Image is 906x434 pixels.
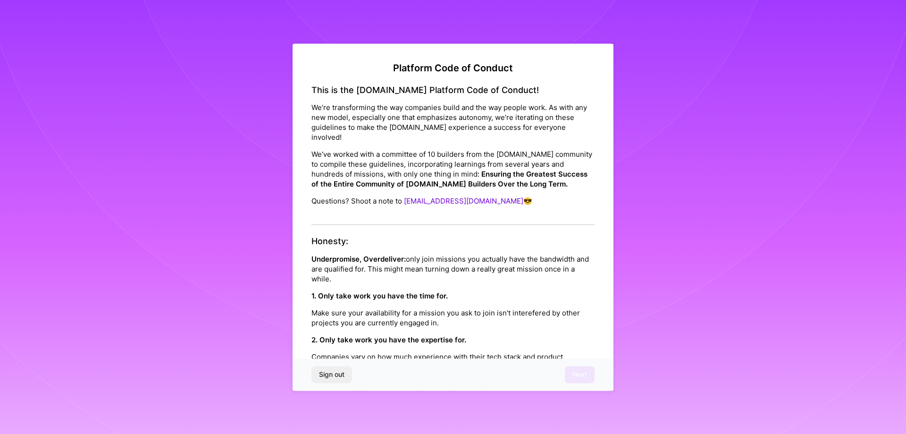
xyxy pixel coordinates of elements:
[311,150,595,189] p: We’ve worked with a committee of 10 builders from the [DOMAIN_NAME] community to compile these gu...
[311,366,352,383] button: Sign out
[311,254,595,284] p: only join missions you actually have the bandwidth and are qualified for. This might mean turning...
[311,352,595,382] p: Companies vary on how much experience with their tech stack and product requirements they’ll expe...
[311,196,595,206] p: Questions? Shoot a note to 😎
[311,237,595,247] h4: Honesty:
[311,85,595,95] h4: This is the [DOMAIN_NAME] Platform Code of Conduct!
[311,62,595,74] h2: Platform Code of Conduct
[311,308,595,328] p: Make sure your availability for a mission you ask to join isn’t interefered by other projects you...
[311,335,466,344] strong: 2. Only take work you have the expertise for.
[404,197,523,206] a: [EMAIL_ADDRESS][DOMAIN_NAME]
[311,255,406,264] strong: Underpromise, Overdeliver:
[311,103,595,143] p: We’re transforming the way companies build and the way people work. As with any new model, especi...
[319,370,344,379] span: Sign out
[311,170,587,189] strong: Ensuring the Greatest Success of the Entire Community of [DOMAIN_NAME] Builders Over the Long Term.
[311,291,448,300] strong: 1. Only take work you have the time for.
